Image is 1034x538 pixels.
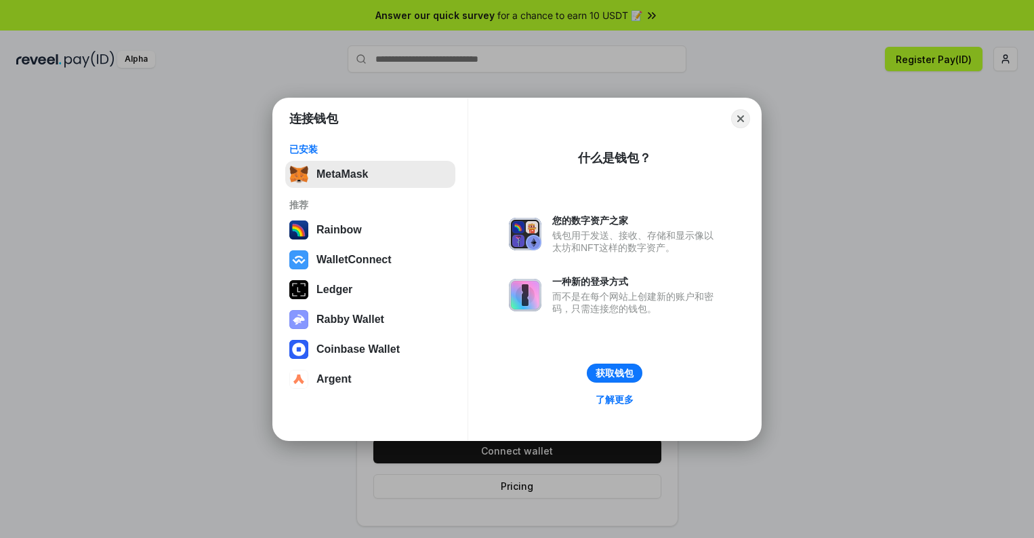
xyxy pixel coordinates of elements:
button: Ledger [285,276,455,303]
div: WalletConnect [316,254,392,266]
img: svg+xml,%3Csvg%20fill%3D%22none%22%20height%3D%2233%22%20viewBox%3D%220%200%2035%2033%22%20width%... [289,165,308,184]
img: svg+xml,%3Csvg%20xmlns%3D%22http%3A%2F%2Fwww.w3.org%2F2000%2Fsvg%22%20width%3D%2228%22%20height%3... [289,280,308,299]
div: 而不是在每个网站上创建新的账户和密码，只需连接您的钱包。 [552,290,720,315]
button: Coinbase Wallet [285,336,455,363]
button: WalletConnect [285,246,455,273]
div: 了解更多 [596,393,634,406]
div: Ledger [316,284,352,296]
img: svg+xml,%3Csvg%20xmlns%3D%22http%3A%2F%2Fwww.w3.org%2F2000%2Fsvg%22%20fill%3D%22none%22%20viewBox... [509,218,541,250]
button: 获取钱包 [587,364,642,383]
div: MetaMask [316,168,368,180]
button: MetaMask [285,161,455,188]
img: svg+xml,%3Csvg%20width%3D%2228%22%20height%3D%2228%22%20viewBox%3D%220%200%2028%2028%22%20fill%3D... [289,250,308,269]
div: 什么是钱包？ [578,150,651,166]
div: 推荐 [289,199,451,211]
div: Coinbase Wallet [316,343,400,356]
button: Rainbow [285,216,455,244]
div: Rainbow [316,224,362,236]
button: Rabby Wallet [285,306,455,333]
div: 已安装 [289,143,451,155]
img: svg+xml,%3Csvg%20width%3D%22120%22%20height%3D%22120%22%20viewBox%3D%220%200%20120%20120%22%20fil... [289,220,308,239]
button: Close [731,109,750,128]
div: Rabby Wallet [316,313,384,326]
h1: 连接钱包 [289,111,338,127]
img: svg+xml,%3Csvg%20width%3D%2228%22%20height%3D%2228%22%20viewBox%3D%220%200%2028%2028%22%20fill%3D... [289,370,308,389]
button: Argent [285,366,455,393]
img: svg+xml,%3Csvg%20width%3D%2228%22%20height%3D%2228%22%20viewBox%3D%220%200%2028%2028%22%20fill%3D... [289,340,308,359]
a: 了解更多 [587,391,642,408]
div: 钱包用于发送、接收、存储和显示像以太坊和NFT这样的数字资产。 [552,229,720,254]
div: 一种新的登录方式 [552,275,720,288]
div: Argent [316,373,352,385]
div: 您的数字资产之家 [552,214,720,227]
div: 获取钱包 [596,367,634,379]
img: svg+xml,%3Csvg%20xmlns%3D%22http%3A%2F%2Fwww.w3.org%2F2000%2Fsvg%22%20fill%3D%22none%22%20viewBox... [289,310,308,329]
img: svg+xml,%3Csvg%20xmlns%3D%22http%3A%2F%2Fwww.w3.org%2F2000%2Fsvg%22%20fill%3D%22none%22%20viewBox... [509,279,541,311]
